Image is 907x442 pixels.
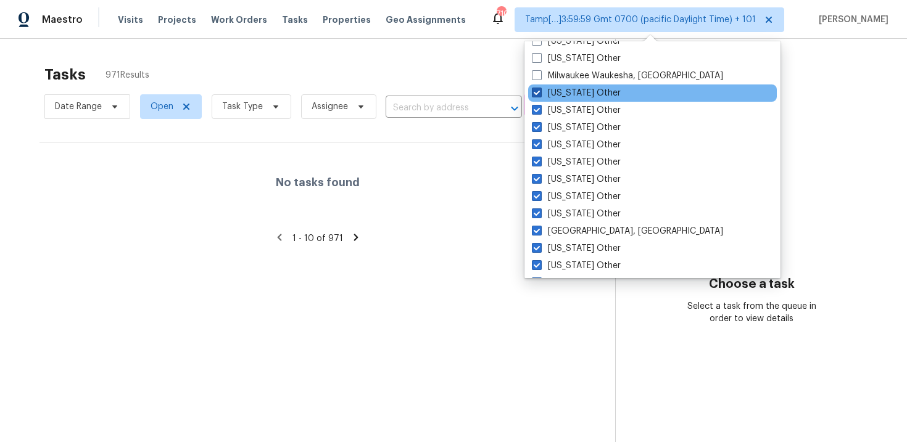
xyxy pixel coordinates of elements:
span: Task Type [222,100,263,113]
h2: Tasks [44,68,86,81]
span: [PERSON_NAME] [814,14,888,26]
span: Tamp[…]3:59:59 Gmt 0700 (pacific Daylight Time) + 101 [525,14,756,26]
span: Geo Assignments [386,14,466,26]
label: [US_STATE] Other [532,139,621,151]
span: Projects [158,14,196,26]
span: Assignee [312,100,348,113]
label: [US_STATE] Other [532,121,621,134]
span: Visits [118,14,143,26]
label: [US_STATE] Other [532,190,621,203]
span: Properties [323,14,371,26]
span: Maestro [42,14,83,26]
span: Open [151,100,173,113]
label: [US_STATE] Other [532,156,621,168]
h3: Choose a task [709,278,795,290]
span: 1 - 10 of 971 [292,234,343,243]
h4: No tasks found [276,176,360,189]
div: 710 [497,7,505,20]
span: Date Range [55,100,102,113]
span: Work Orders [211,14,267,26]
label: [US_STATE] Other [532,242,621,255]
label: [US_STATE] Other [532,52,621,65]
label: [US_STATE] Other [532,104,621,117]
label: [US_STATE] Other [532,277,621,289]
label: [US_STATE] Other [532,208,621,220]
label: [US_STATE] Other [532,173,621,186]
label: [GEOGRAPHIC_DATA], [GEOGRAPHIC_DATA] [532,225,723,237]
input: Search by address [386,99,487,118]
span: 971 Results [106,69,149,81]
div: Select a task from the queue in order to view details [684,300,819,325]
label: [US_STATE] Other [532,260,621,272]
label: [US_STATE] Other [532,35,621,47]
button: Open [506,100,523,117]
label: Milwaukee Waukesha, [GEOGRAPHIC_DATA] [532,70,723,82]
label: [US_STATE] Other [532,87,621,99]
span: Tasks [282,15,308,24]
